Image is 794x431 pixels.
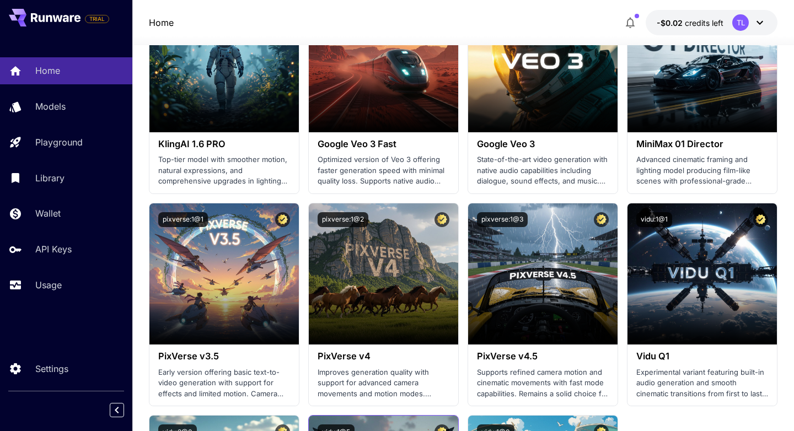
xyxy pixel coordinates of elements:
img: alt [468,203,618,344]
p: State-of-the-art video generation with native audio capabilities including dialogue, sound effect... [477,154,609,187]
h3: PixVerse v4.5 [477,351,609,362]
button: vidu:1@1 [636,212,672,227]
p: Models [35,100,66,113]
p: Early version offering basic text-to-video generation with support for effects and limited motion... [158,367,290,400]
div: Collapse sidebar [118,400,132,420]
p: Experimental variant featuring built-in audio generation and smooth cinematic transitions from fi... [636,367,768,400]
h3: Vidu Q1 [636,351,768,362]
img: alt [627,203,777,344]
span: credits left [685,18,723,28]
button: Certified Model – Vetted for best performance and includes a commercial license. [753,212,768,227]
p: Playground [35,136,83,149]
p: Wallet [35,207,61,220]
p: Library [35,171,65,185]
span: TRIAL [85,15,109,23]
h3: PixVerse v3.5 [158,351,290,362]
nav: breadcrumb [149,16,174,29]
button: Certified Model – Vetted for best performance and includes a commercial license. [275,212,290,227]
img: alt [309,203,458,344]
p: Settings [35,362,68,375]
h3: PixVerse v4 [318,351,449,362]
span: -$0.02 [657,18,685,28]
h3: KlingAI 1.6 PRO [158,139,290,149]
p: Advanced cinematic framing and lighting model producing film-like scenes with professional-grade ... [636,154,768,187]
p: API Keys [35,243,72,256]
img: alt [149,203,299,344]
div: TL [732,14,749,31]
button: -$0.0192TL [646,10,777,35]
span: Add your payment card to enable full platform functionality. [85,12,109,25]
p: Improves generation quality with support for advanced camera movements and motion modes. Effects ... [318,367,449,400]
button: pixverse:1@1 [158,212,208,227]
button: Certified Model – Vetted for best performance and includes a commercial license. [434,212,449,227]
p: Top-tier model with smoother motion, natural expressions, and comprehensive upgrades in lighting ... [158,154,290,187]
p: Home [35,64,60,77]
p: Optimized version of Veo 3 offering faster generation speed with minimal quality loss. Supports n... [318,154,449,187]
h3: Google Veo 3 [477,139,609,149]
p: Supports refined camera motion and cinematic movements with fast mode capabilities. Remains a sol... [477,367,609,400]
button: Collapse sidebar [110,403,124,417]
button: Certified Model – Vetted for best performance and includes a commercial license. [594,212,609,227]
button: pixverse:1@3 [477,212,528,227]
button: pixverse:1@2 [318,212,368,227]
a: Home [149,16,174,29]
div: -$0.0192 [657,17,723,29]
h3: Google Veo 3 Fast [318,139,449,149]
h3: MiniMax 01 Director [636,139,768,149]
p: Usage [35,278,62,292]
